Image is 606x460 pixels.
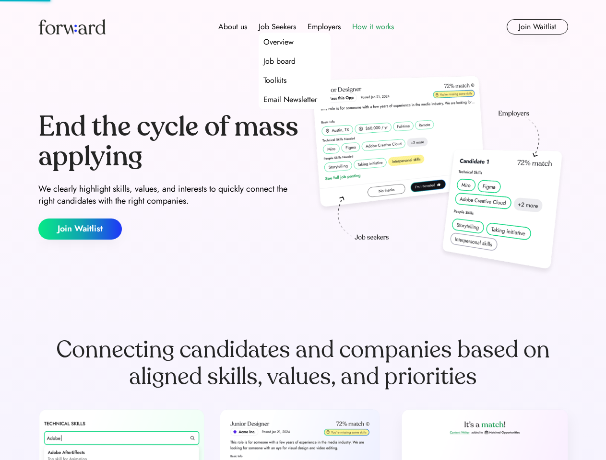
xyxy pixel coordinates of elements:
[38,112,299,171] div: End the cycle of mass applying
[307,73,568,279] img: hero-image.png
[308,21,341,33] div: Employers
[38,336,568,390] div: Connecting candidates and companies based on aligned skills, values, and priorities
[38,183,299,207] div: We clearly highlight skills, values, and interests to quickly connect the right candidates with t...
[352,21,394,33] div: How it works
[38,218,122,240] button: Join Waitlist
[263,36,294,48] div: Overview
[263,56,296,67] div: Job board
[507,19,568,34] button: Join Waitlist
[263,75,286,86] div: Toolkits
[263,94,317,105] div: Email Newsletter
[218,21,247,33] div: About us
[259,21,296,33] div: Job Seekers
[38,19,106,34] img: Forward logo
